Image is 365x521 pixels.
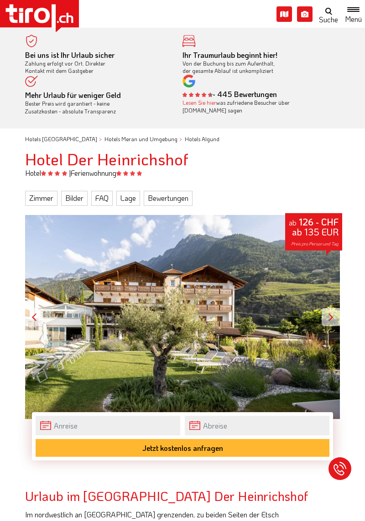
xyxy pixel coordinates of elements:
[182,89,277,99] b: - 445 Bewertungen
[91,191,113,205] a: FAQ
[185,416,329,435] input: Abreise
[285,213,342,250] div: ab 135 EUR
[36,416,180,435] input: Anreise
[25,50,115,60] b: Bei uns ist Ihr Urlaub sicher
[182,50,277,60] b: Ihr Traumurlaub beginnt hier!
[25,92,169,115] div: Bester Preis wird garantiert - keine Zusatzkosten - absolute Transparenz
[182,51,326,75] div: Von der Buchung bis zum Aufenthalt, der gesamte Ablauf ist unkompliziert
[36,439,329,457] button: Jetzt kostenlos anfragen
[104,135,177,143] a: Hotels Meran und Umgebung
[25,191,57,205] a: Zimmer
[144,191,193,205] a: Bewertungen
[25,489,340,503] h2: Urlaub im [GEOGRAPHIC_DATA] Der Heinrichshof
[291,241,339,247] span: Preis pro Person und Tag
[299,216,339,228] strong: 126 - CHF
[61,191,88,205] a: Bilder
[289,218,297,227] small: ab
[182,75,195,87] img: google
[69,168,71,178] span: |
[185,135,219,143] a: Hotels Algund
[25,90,121,100] b: Mehr Urlaub für weniger Geld
[342,5,365,23] button: Toggle navigation
[18,168,347,178] div: Hotel Ferienwohnung
[25,150,340,168] h1: Hotel Der Heinrichshof
[182,99,326,114] div: was zufriedene Besucher über [DOMAIN_NAME] sagen
[276,6,292,22] i: Karte öffnen
[25,51,169,75] div: Zahlung erfolgt vor Ort. Direkter Kontakt mit dem Gastgeber
[116,191,140,205] a: Lage
[182,99,216,106] a: Lesen Sie hier
[25,135,97,143] a: Hotels [GEOGRAPHIC_DATA]
[297,6,313,22] i: Fotogalerie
